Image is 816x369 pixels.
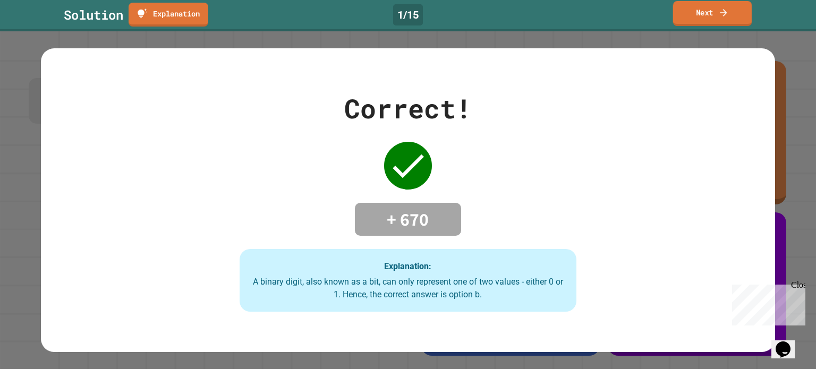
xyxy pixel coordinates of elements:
[4,4,73,67] div: Chat with us now!Close
[673,1,752,26] a: Next
[250,276,566,301] div: A binary digit, also known as a bit, can only represent one of two values - either 0 or 1. Hence,...
[393,4,423,25] div: 1 / 15
[129,3,208,27] a: Explanation
[344,89,472,128] div: Correct!
[728,280,805,325] iframe: chat widget
[384,261,431,271] strong: Explanation:
[64,5,123,24] div: Solution
[771,327,805,358] iframe: chat widget
[365,208,450,230] h4: + 670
